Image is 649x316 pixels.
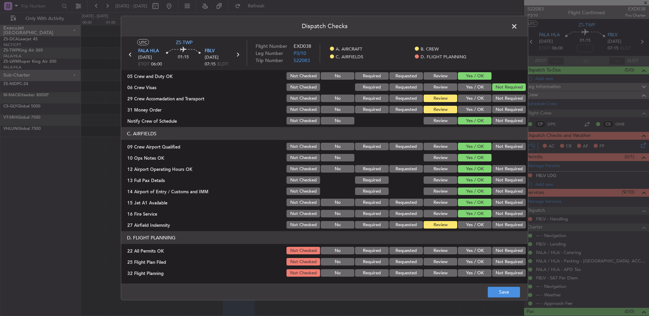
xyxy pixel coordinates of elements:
button: Not Required [492,143,526,150]
header: Dispatch Checks [121,16,528,37]
button: Not Required [492,187,526,195]
button: Not Required [492,95,526,102]
button: Not Required [492,221,526,229]
button: Not Required [492,258,526,265]
button: Not Required [492,165,526,173]
button: Not Required [492,269,526,277]
button: Not Required [492,199,526,206]
button: Not Required [492,176,526,184]
button: Not Required [492,247,526,254]
button: Not Required [492,83,526,91]
button: Not Required [492,106,526,113]
button: Not Required [492,210,526,217]
button: Not Required [492,117,526,124]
